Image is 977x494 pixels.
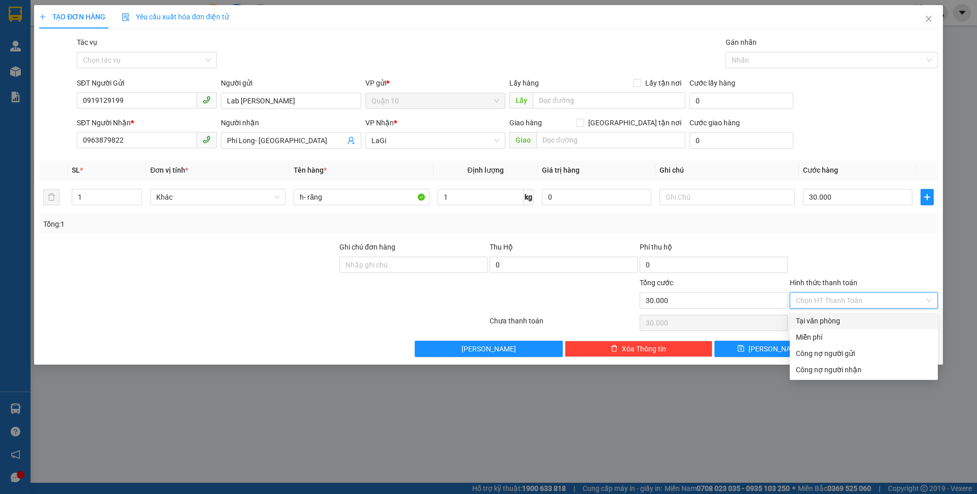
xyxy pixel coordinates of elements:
[371,93,499,108] span: Quận 10
[43,218,377,230] div: Tổng: 1
[790,279,857,287] label: Hình thức thanh toán
[4,46,50,56] span: 0968278298
[533,92,685,108] input: Dọc đường
[790,345,938,362] div: Cước gửi hàng sẽ được ghi vào công nợ của người gửi
[39,13,46,20] span: plus
[365,77,505,89] div: VP gửi
[221,77,361,89] div: Người gửi
[914,5,943,34] button: Close
[509,132,536,148] span: Giao
[689,93,793,109] input: Cước lấy hàng
[122,13,229,21] span: Yêu cầu xuất hóa đơn điện tử
[796,315,932,326] div: Tại văn phòng
[415,341,563,357] button: [PERSON_NAME]
[655,160,799,180] th: Ghi chú
[462,343,516,354] span: [PERSON_NAME]
[921,193,933,201] span: plus
[790,362,938,378] div: Cước gửi hàng sẽ được ghi vào công nợ của người nhận
[294,189,429,205] input: VD: Bàn, Ghế
[103,65,140,76] span: Quận 10
[39,13,105,21] span: TẠO ĐƠN HÀNG
[524,189,534,205] span: kg
[542,189,651,205] input: 0
[542,166,580,174] span: Giá trị hàng
[468,166,504,174] span: Định lượng
[43,189,60,205] button: delete
[490,243,513,251] span: Thu Hộ
[689,119,740,127] label: Cước giao hàng
[4,65,68,76] strong: Phiếu gửi hàng
[803,166,838,174] span: Cước hàng
[77,77,217,89] div: SĐT Người Gửi
[150,166,188,174] span: Đơn vị tính
[509,79,539,87] span: Lấy hàng
[4,25,90,45] span: 33 Bác Ái, P Phước Hội, TX Lagi
[536,132,685,148] input: Dọc đường
[203,135,211,144] span: phone
[921,189,934,205] button: plus
[565,341,713,357] button: deleteXóa Thông tin
[584,117,685,128] span: [GEOGRAPHIC_DATA] tận nơi
[371,133,499,148] span: LaGi
[221,117,361,128] div: Người nhận
[489,315,639,333] div: Chưa thanh toán
[99,6,145,17] span: Y3DD85D6
[796,364,932,375] div: Công nợ người nhận
[347,136,355,145] span: user-add
[641,77,685,89] span: Lấy tận nơi
[365,119,394,127] span: VP Nhận
[509,119,542,127] span: Giao hàng
[659,189,795,205] input: Ghi Chú
[77,38,97,46] label: Tác vụ
[339,243,395,251] label: Ghi chú đơn hàng
[640,241,788,257] div: Phí thu hộ
[339,257,487,273] input: Ghi chú đơn hàng
[925,15,933,23] span: close
[622,343,666,354] span: Xóa Thông tin
[689,132,793,149] input: Cước giao hàng
[611,345,618,353] span: delete
[122,13,130,21] img: icon
[726,38,757,46] label: Gán nhãn
[796,348,932,359] div: Công nợ người gửi
[737,345,744,353] span: save
[294,166,327,174] span: Tên hàng
[156,189,279,205] span: Khác
[4,5,92,19] strong: Nhà xe Mỹ Loan
[714,341,825,357] button: save[PERSON_NAME]
[796,332,932,343] div: Miễn phí
[77,117,217,128] div: SĐT Người Nhận
[749,343,803,354] span: [PERSON_NAME]
[203,96,211,104] span: phone
[509,92,533,108] span: Lấy
[72,166,80,174] span: SL
[689,79,735,87] label: Cước lấy hàng
[640,279,673,287] span: Tổng cước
